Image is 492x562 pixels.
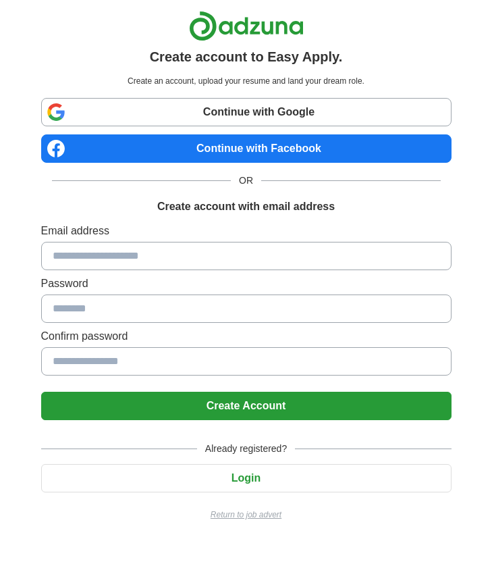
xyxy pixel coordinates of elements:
p: Create an account, upload your resume and land your dream role. [44,75,449,87]
span: Already registered? [197,442,295,456]
label: Confirm password [41,328,452,344]
a: Return to job advert [41,509,452,521]
span: OR [231,174,261,188]
label: Password [41,276,452,292]
label: Email address [41,223,452,239]
button: Create Account [41,392,452,420]
a: Continue with Google [41,98,452,126]
img: Adzuna logo [189,11,304,41]
h1: Create account with email address [157,199,335,215]
h1: Create account to Easy Apply. [150,47,343,67]
a: Login [41,472,452,484]
a: Continue with Facebook [41,134,452,163]
button: Login [41,464,452,492]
